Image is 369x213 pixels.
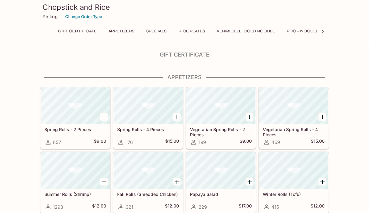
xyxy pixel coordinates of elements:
h4: Gift Certificate [40,51,329,58]
h5: Spring Rolls - 2 Pieces [44,127,106,132]
h5: Summer Rolls (Shrimp) [44,192,106,197]
button: Rice Plates [175,27,208,35]
div: Papaya Salad [186,152,255,189]
button: Appetizers [105,27,138,35]
h5: $9.00 [240,138,252,146]
h5: $12.00 [311,203,325,211]
h5: Winter Rolls (Tofu) [263,192,325,197]
button: Pho - Noodle Soup [283,27,335,35]
button: Add Vegetarian Spring Rolls - 2 Pieces [246,113,253,121]
h5: $17.00 [239,203,252,211]
a: Vegetarian Spring Rolls - 2 Pieces199$9.00 [186,87,256,149]
button: Add Summer Rolls (Shrimp) [100,178,108,185]
h5: Fall Rolls (Shredded Chicken) [117,192,179,197]
div: Summer Rolls (Shrimp) [41,152,110,189]
button: Add Spring Rolls - 4 Pieces [173,113,181,121]
h5: $9.00 [94,138,106,146]
span: 1293 [53,204,63,210]
button: Vermicelli Cold Noodle [213,27,278,35]
h5: Papaya Salad [190,192,252,197]
p: Pickup [43,14,58,20]
div: Vegetarian Spring Rolls - 2 Pieces [186,87,255,124]
button: Add Vegetarian Spring Rolls - 4 Pieces [319,113,326,121]
h5: Spring Rolls - 4 Pieces [117,127,179,132]
button: Change Order Type [62,12,105,21]
span: 321 [126,204,133,210]
span: 415 [271,204,279,210]
a: Spring Rolls - 2 Pieces857$9.00 [40,87,110,149]
h4: Appetizers [40,74,329,81]
h5: Vegetarian Spring Rolls - 4 Pieces [263,127,325,137]
span: 1761 [126,139,135,145]
div: Spring Rolls - 4 Pieces [114,87,183,124]
h5: $15.00 [311,138,325,146]
h5: $15.00 [165,138,179,146]
span: 857 [53,139,61,145]
h5: $12.00 [165,203,179,211]
span: 469 [271,139,280,145]
button: Add Fall Rolls (Shredded Chicken) [173,178,181,185]
h5: $12.00 [92,203,106,211]
div: Winter Rolls (Tofu) [259,152,328,189]
div: Vegetarian Spring Rolls - 4 Pieces [259,87,328,124]
a: Vegetarian Spring Rolls - 4 Pieces469$15.00 [259,87,329,149]
a: Spring Rolls - 4 Pieces1761$15.00 [113,87,183,149]
div: Fall Rolls (Shredded Chicken) [114,152,183,189]
button: Add Spring Rolls - 2 Pieces [100,113,108,121]
button: Add Papaya Salad [246,178,253,185]
h5: Vegetarian Spring Rolls - 2 Pieces [190,127,252,137]
span: 199 [199,139,206,145]
button: Specials [143,27,170,35]
div: Spring Rolls - 2 Pieces [41,87,110,124]
span: 229 [199,204,207,210]
button: Gift Certificate [55,27,100,35]
h3: Chopstick and Rice [43,2,326,12]
button: Add Winter Rolls (Tofu) [319,178,326,185]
